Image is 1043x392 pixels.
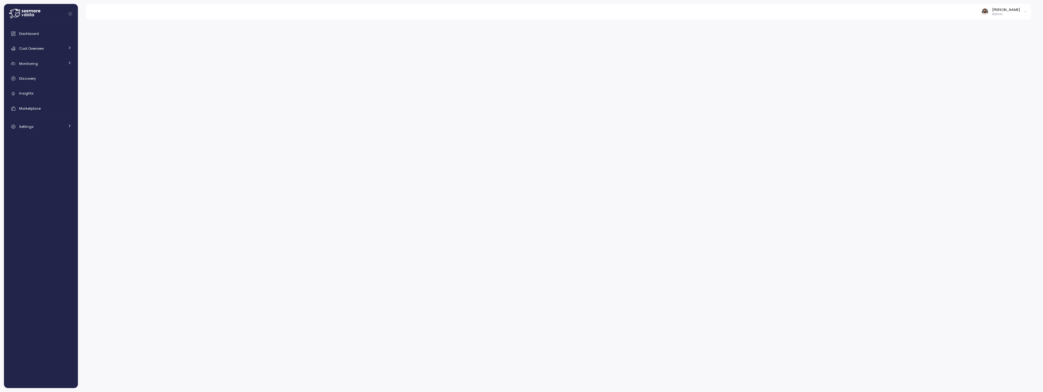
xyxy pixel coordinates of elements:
[6,58,75,70] a: Monitoring
[6,72,75,85] a: Discovery
[19,124,34,129] span: Settings
[6,28,75,40] a: Dashboard
[6,42,75,55] a: Cost Overview
[982,8,988,15] img: ACg8ocLskjvUhBDgxtSFCRx4ztb74ewwa1VrVEuDBD_Ho1mrTsQB-QE=s96-c
[19,91,34,96] span: Insights
[19,76,36,81] span: Discovery
[19,106,41,111] span: Marketplace
[19,31,39,36] span: Dashboard
[6,121,75,133] a: Settings
[992,12,1020,16] p: Admin
[6,102,75,115] a: Marketplace
[19,61,38,66] span: Monitoring
[6,88,75,100] a: Insights
[66,12,74,16] button: Collapse navigation
[19,46,44,51] span: Cost Overview
[992,7,1020,12] div: [PERSON_NAME]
